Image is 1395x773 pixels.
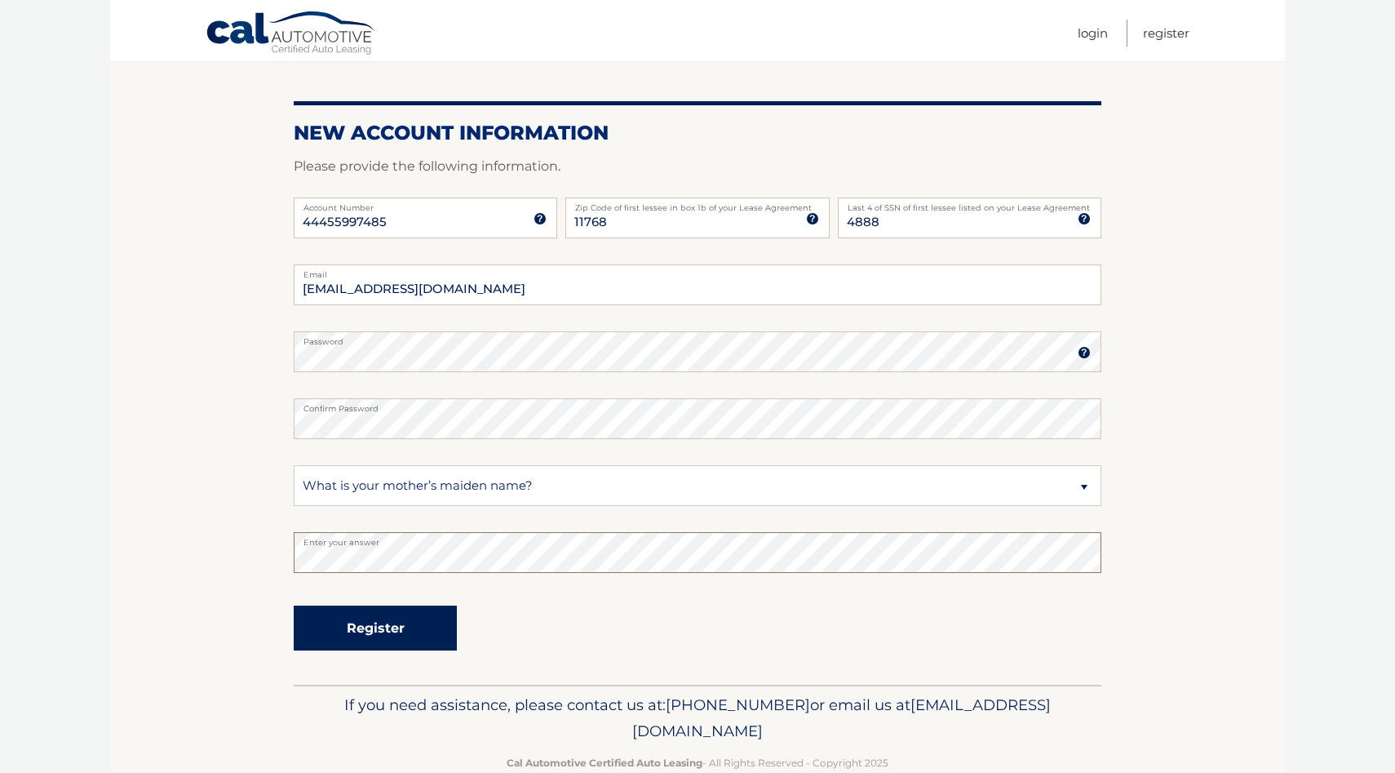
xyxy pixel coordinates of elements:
p: Please provide the following information. [294,155,1101,178]
img: tooltip.svg [534,212,547,225]
a: Register [1143,20,1189,47]
span: [EMAIL_ADDRESS][DOMAIN_NAME] [632,695,1051,740]
button: Register [294,606,457,651]
p: - All Rights Reserved - Copyright 2025 [304,754,1091,771]
a: Login [1078,20,1108,47]
input: SSN or EIN (last 4 digits only) [838,198,1101,238]
input: Email [294,264,1101,305]
label: Zip Code of first lessee in box 1b of your Lease Agreement [565,198,829,211]
p: If you need assistance, please contact us at: or email us at [304,692,1091,744]
img: tooltip.svg [1078,346,1091,359]
label: Account Number [294,198,557,211]
span: [PHONE_NUMBER] [666,695,810,714]
label: Password [294,331,1101,344]
input: Zip Code [565,198,829,238]
label: Enter your answer [294,532,1101,545]
a: Cal Automotive [206,11,377,58]
strong: Cal Automotive Certified Auto Leasing [507,757,702,769]
label: Email [294,264,1101,278]
label: Last 4 of SSN of first lessee listed on your Lease Agreement [838,198,1101,211]
img: tooltip.svg [1078,212,1091,225]
h2: New Account Information [294,121,1101,145]
input: Account Number [294,198,557,238]
label: Confirm Password [294,398,1101,411]
img: tooltip.svg [806,212,819,225]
